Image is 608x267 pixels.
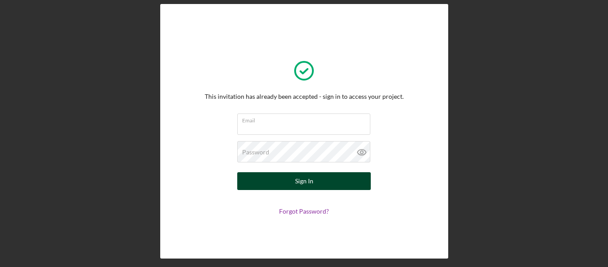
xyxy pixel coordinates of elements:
label: Password [242,149,269,156]
label: Email [242,114,370,124]
div: Sign In [295,172,313,190]
button: Sign In [237,172,371,190]
a: Forgot Password? [279,207,329,215]
div: This invitation has already been accepted - sign in to access your project. [205,93,404,100]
